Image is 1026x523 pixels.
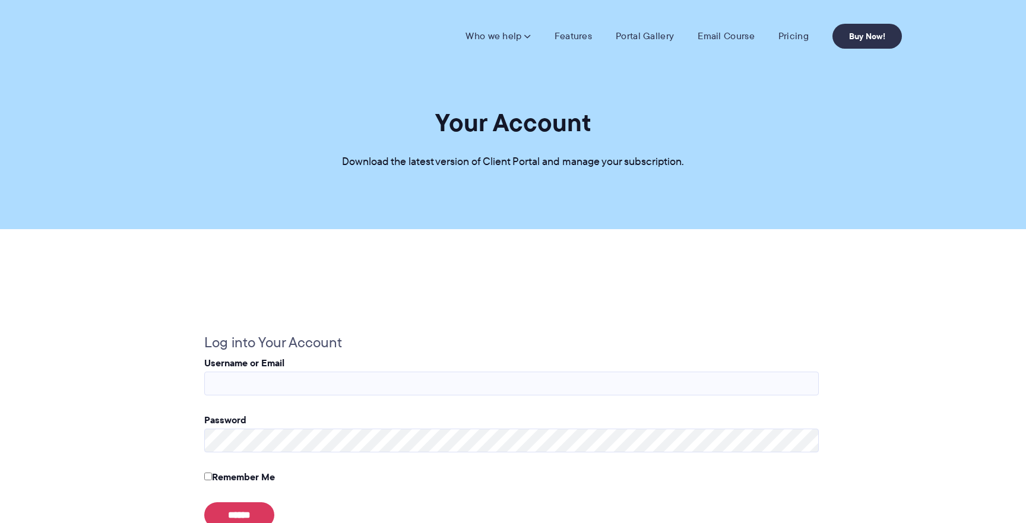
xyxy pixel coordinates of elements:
[435,107,591,138] h1: Your Account
[778,30,809,42] a: Pricing
[204,330,342,355] legend: Log into Your Account
[342,153,684,171] p: Download the latest version of Client Portal and manage your subscription.
[204,413,246,427] label: Password
[204,473,212,480] input: Remember Me
[616,30,674,42] a: Portal Gallery
[832,24,902,49] a: Buy Now!
[698,30,755,42] a: Email Course
[555,30,592,42] a: Features
[204,356,284,370] label: Username or Email
[204,470,275,484] label: Remember Me
[465,30,530,42] a: Who we help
